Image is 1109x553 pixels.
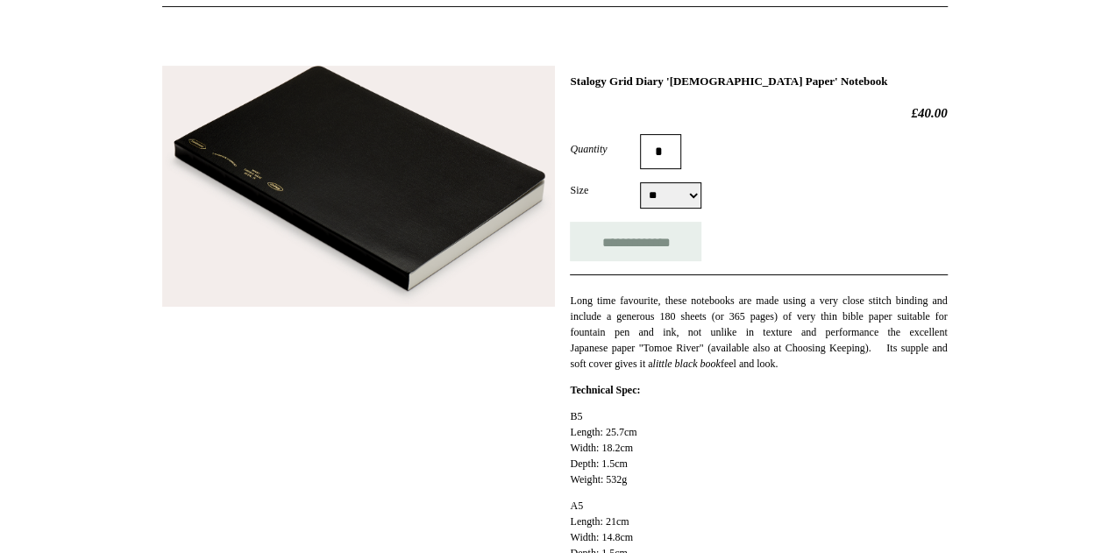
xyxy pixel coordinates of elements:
label: Size [570,182,640,198]
p: B5 Length: 25.7cm Width: 18.2cm Depth: 1.5cm Weight: 532g [570,408,947,487]
h2: £40.00 [570,105,947,121]
img: Stalogy Grid Diary 'Bible Paper' Notebook [162,66,555,308]
strong: Technical Spec: [570,384,640,396]
p: Long time favourite, these notebooks are made using a very close stitch binding and include a gen... [570,293,947,372]
label: Quantity [570,141,640,157]
em: little black book [652,358,720,370]
h1: Stalogy Grid Diary '[DEMOGRAPHIC_DATA] Paper' Notebook [570,74,947,89]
